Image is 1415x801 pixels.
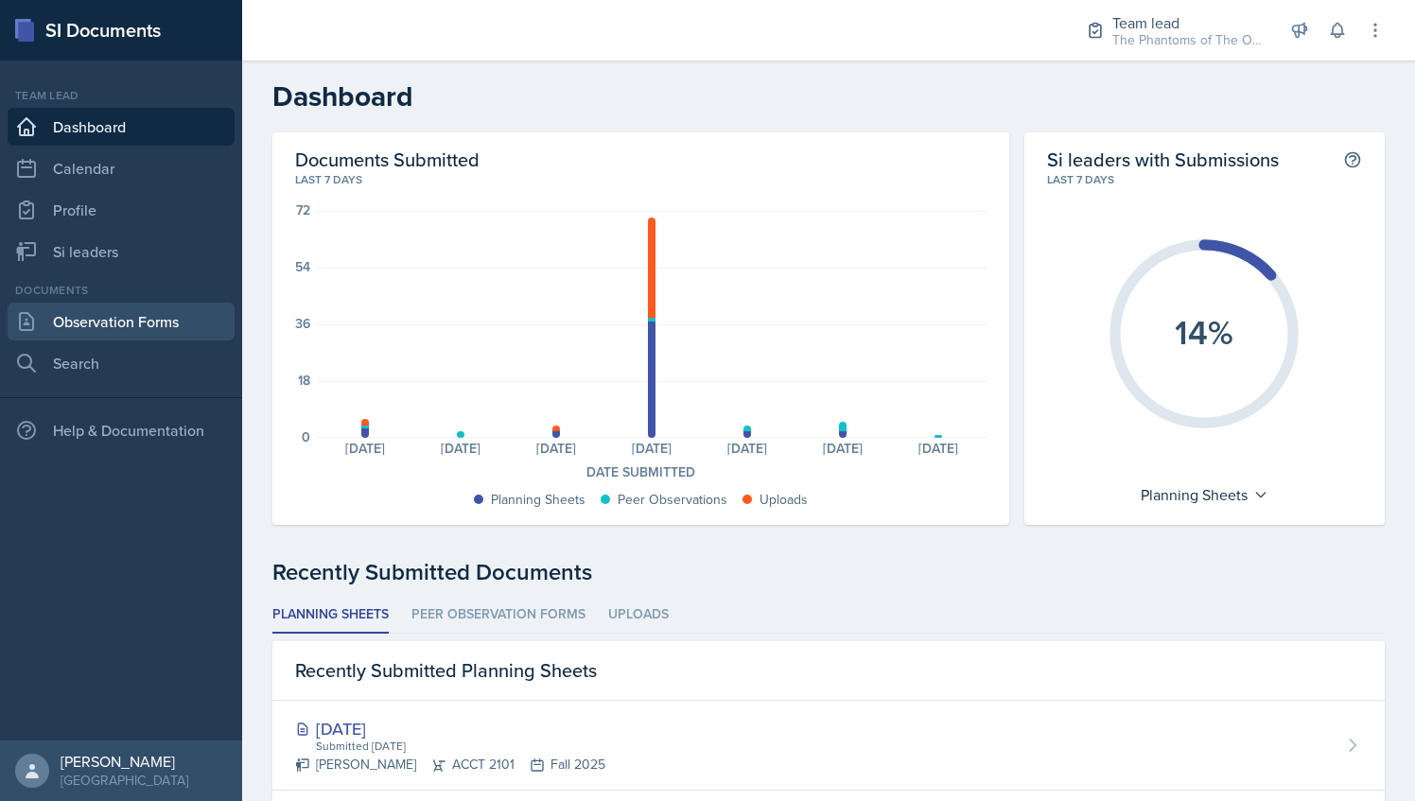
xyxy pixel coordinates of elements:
[295,260,310,273] div: 54
[1112,11,1264,34] div: Team lead
[272,79,1385,113] h2: Dashboard
[491,490,585,510] div: Planning Sheets
[8,411,235,449] div: Help & Documentation
[295,148,987,171] h2: Documents Submitted
[608,597,669,634] li: Uploads
[8,282,235,299] div: Documents
[700,442,795,455] div: [DATE]
[604,442,700,455] div: [DATE]
[61,771,188,790] div: [GEOGRAPHIC_DATA]
[8,149,235,187] a: Calendar
[795,442,891,455] div: [DATE]
[272,641,1385,701] div: Recently Submitted Planning Sheets
[295,317,310,330] div: 36
[272,597,389,634] li: Planning Sheets
[1112,30,1264,50] div: The Phantoms of The Opera / Fall 2025
[272,555,1385,589] div: Recently Submitted Documents
[8,87,235,104] div: Team lead
[1047,148,1279,171] h2: Si leaders with Submissions
[314,738,605,755] div: Submitted [DATE]
[411,597,585,634] li: Peer Observation Forms
[8,233,235,270] a: Si leaders
[413,442,509,455] div: [DATE]
[295,171,987,188] div: Last 7 days
[1047,171,1362,188] div: Last 7 days
[618,490,727,510] div: Peer Observations
[318,442,413,455] div: [DATE]
[296,203,310,217] div: 72
[509,442,604,455] div: [DATE]
[1175,307,1233,357] text: 14%
[295,716,605,741] div: [DATE]
[295,755,605,775] div: [PERSON_NAME] ACCT 2101 Fall 2025
[891,442,987,455] div: [DATE]
[61,752,188,771] div: [PERSON_NAME]
[760,490,808,510] div: Uploads
[8,303,235,340] a: Observation Forms
[8,108,235,146] a: Dashboard
[295,462,987,482] div: Date Submitted
[8,344,235,382] a: Search
[298,374,310,387] div: 18
[272,701,1385,791] a: [DATE] Submitted [DATE] [PERSON_NAME]ACCT 2101Fall 2025
[8,191,235,229] a: Profile
[1131,479,1278,510] div: Planning Sheets
[302,430,310,444] div: 0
